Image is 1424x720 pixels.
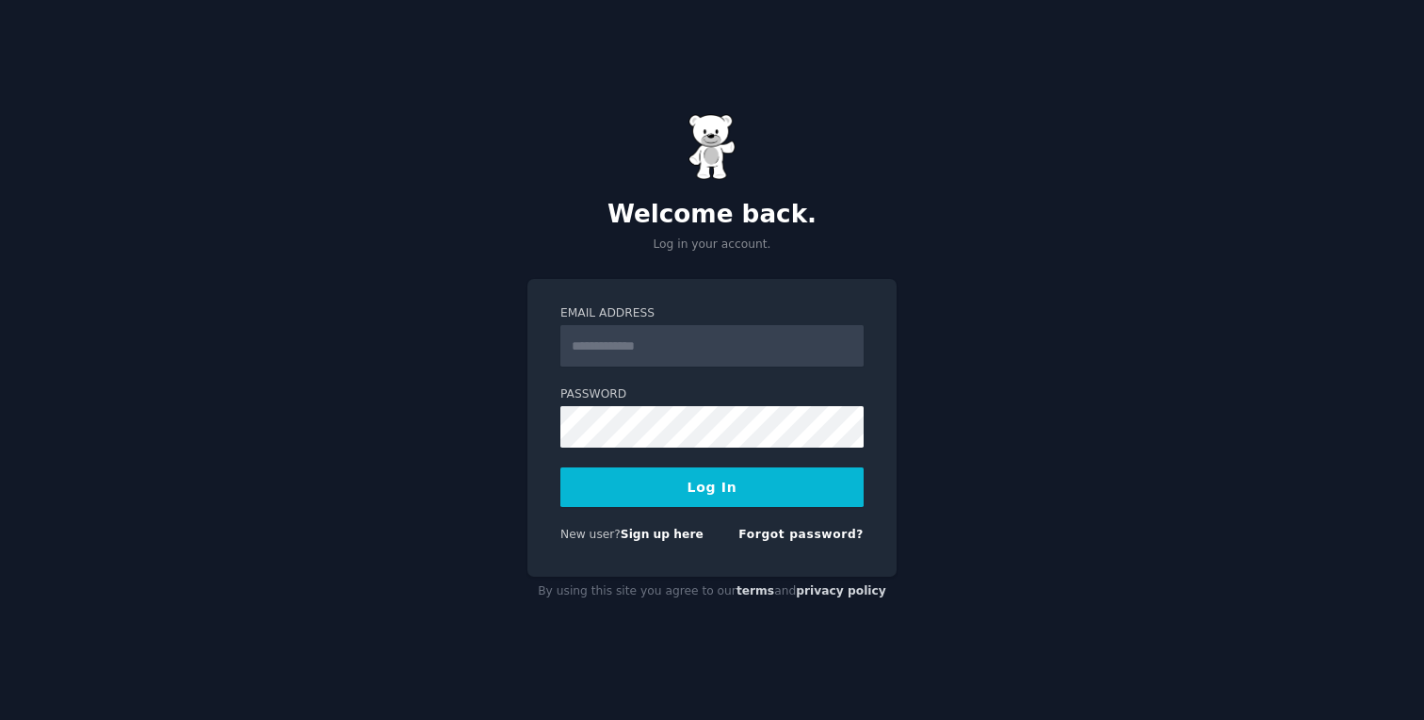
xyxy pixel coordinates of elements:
[736,584,774,597] a: terms
[560,467,864,507] button: Log In
[738,528,864,541] a: Forgot password?
[688,114,736,180] img: Gummy Bear
[796,584,886,597] a: privacy policy
[560,386,864,403] label: Password
[527,200,897,230] h2: Welcome back.
[527,577,897,607] div: By using this site you agree to our and
[560,305,864,322] label: Email Address
[560,528,621,541] span: New user?
[621,528,704,541] a: Sign up here
[527,237,897,254] p: Log in your account.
